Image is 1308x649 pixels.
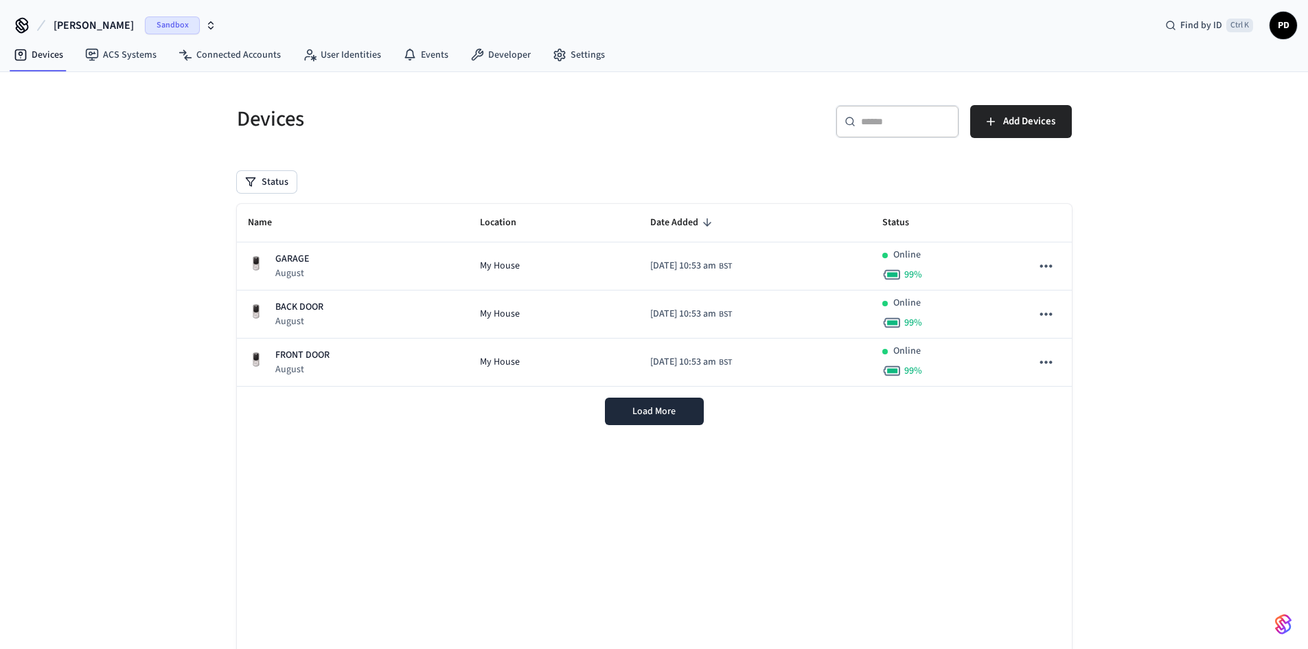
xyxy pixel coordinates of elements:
[3,43,74,67] a: Devices
[480,212,534,234] span: Location
[275,348,330,363] p: FRONT DOOR
[1003,113,1055,130] span: Add Devices
[1154,13,1264,38] div: Find by IDCtrl K
[248,304,264,320] img: Yale Assure Touchscreen Wifi Smart Lock, Satin Nickel, Front
[1180,19,1222,32] span: Find by ID
[632,405,676,418] span: Load More
[650,259,732,273] div: Europe/London
[650,355,716,369] span: [DATE] 10:53 am
[970,105,1072,138] button: Add Devices
[650,259,716,273] span: [DATE] 10:53 am
[650,307,716,321] span: [DATE] 10:53 am
[1275,613,1292,635] img: SeamLogoGradient.69752ec5.svg
[719,356,732,369] span: BST
[292,43,392,67] a: User Identities
[275,315,323,328] p: August
[1270,12,1297,39] button: PD
[650,307,732,321] div: Europe/London
[54,17,134,34] span: [PERSON_NAME]
[542,43,616,67] a: Settings
[650,355,732,369] div: Europe/London
[459,43,542,67] a: Developer
[480,307,520,321] span: My House
[248,255,264,272] img: Yale Assure Touchscreen Wifi Smart Lock, Satin Nickel, Front
[1226,19,1253,32] span: Ctrl K
[275,363,330,376] p: August
[275,300,323,315] p: BACK DOOR
[882,212,927,234] span: Status
[719,260,732,273] span: BST
[893,296,921,310] p: Online
[275,266,309,280] p: August
[248,212,290,234] span: Name
[650,212,716,234] span: Date Added
[904,364,922,378] span: 99 %
[719,308,732,321] span: BST
[904,316,922,330] span: 99 %
[480,355,520,369] span: My House
[237,105,646,133] h5: Devices
[168,43,292,67] a: Connected Accounts
[392,43,459,67] a: Events
[480,259,520,273] span: My House
[605,398,704,425] button: Load More
[237,204,1072,387] table: sticky table
[74,43,168,67] a: ACS Systems
[893,344,921,358] p: Online
[248,352,264,368] img: Yale Assure Touchscreen Wifi Smart Lock, Satin Nickel, Front
[904,268,922,282] span: 99 %
[893,248,921,262] p: Online
[275,252,309,266] p: GARAGE
[1271,13,1296,38] span: PD
[145,16,200,34] span: Sandbox
[237,171,297,193] button: Status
